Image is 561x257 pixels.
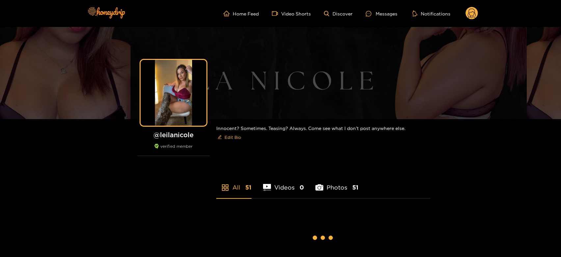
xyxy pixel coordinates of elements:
button: editEdit Bio [216,132,242,142]
span: 51 [245,183,252,192]
div: Innocent? Sometimes. Teasing? Always. Come see what I don’t post anywhere else. [216,119,430,148]
span: edit [218,135,222,140]
h1: @ leilanicole [137,131,210,139]
a: Video Shorts [272,11,311,16]
span: home [224,11,233,16]
div: verified member [137,144,210,156]
li: Photos [315,168,359,198]
li: Videos [263,168,304,198]
span: appstore [221,184,229,192]
span: 51 [352,183,359,192]
a: Home Feed [224,11,259,16]
span: 0 [300,183,304,192]
a: Discover [324,11,353,16]
button: Notifications [411,10,452,17]
span: video-camera [272,11,281,16]
li: All [216,168,252,198]
div: Messages [366,10,397,17]
span: Edit Bio [225,134,241,141]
